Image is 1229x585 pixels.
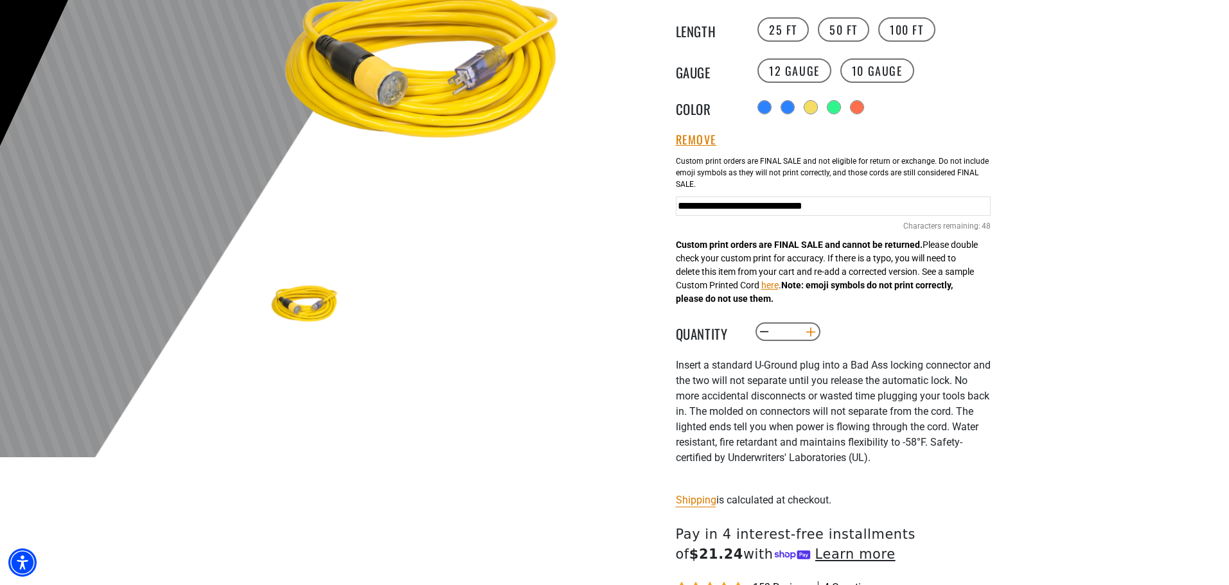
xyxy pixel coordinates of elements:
div: is calculated at checkout. [676,491,991,509]
span: nsert a standard U-Ground plug into a Bad Ass locking connector and the two will not separate unt... [676,359,991,464]
label: 100 FT [878,17,935,42]
legend: Gauge [676,62,740,79]
div: Accessibility Menu [8,548,37,577]
span: Characters remaining: [903,222,980,231]
label: 10 Gauge [840,58,914,83]
strong: Note: emoji symbols do not print correctly, please do not use them. [676,280,953,304]
img: yellow [267,268,342,342]
a: Shipping [676,494,716,506]
label: 12 Gauge [757,58,831,83]
button: Remove [676,133,717,147]
div: I [676,358,991,481]
label: Quantity [676,324,740,340]
span: 48 [982,220,991,232]
legend: Color [676,99,740,116]
label: 25 FT [757,17,809,42]
label: 50 FT [818,17,869,42]
button: here [761,279,779,292]
input: Yellow Cables [676,196,991,216]
legend: Length [676,21,740,38]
